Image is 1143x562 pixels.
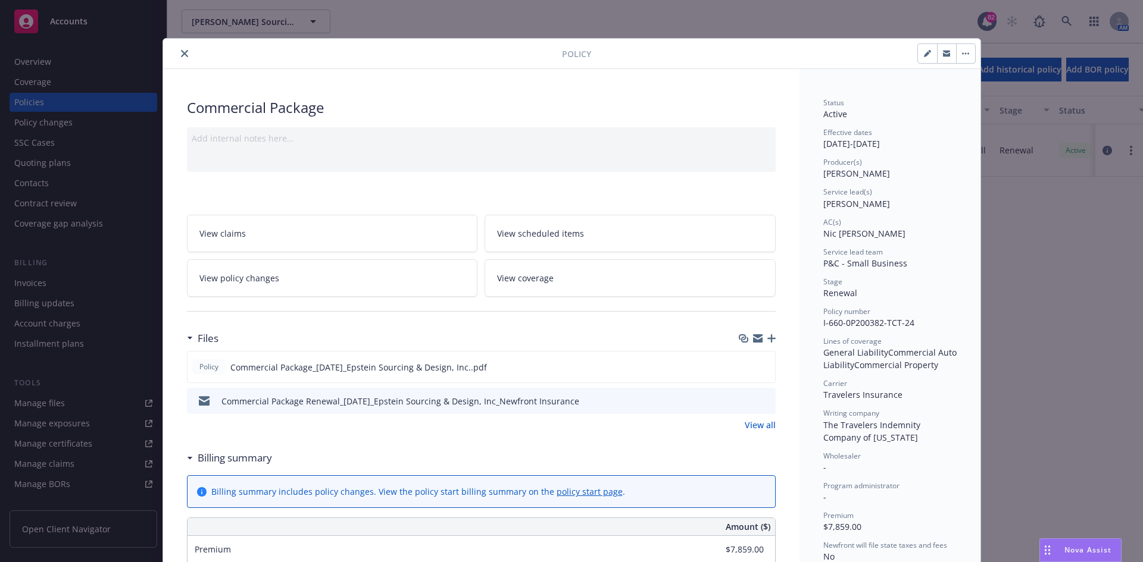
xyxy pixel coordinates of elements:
[760,361,770,373] button: preview file
[741,395,751,407] button: download file
[557,486,623,497] a: policy start page
[497,227,584,240] span: View scheduled items
[823,347,959,371] span: Commercial Auto Liability
[823,187,872,197] span: Service lead(s)
[823,389,902,400] span: Travelers Insurance
[485,259,776,297] a: View coverage
[823,408,879,418] span: Writing company
[823,247,883,257] span: Service lead team
[1040,539,1055,561] div: Drag to move
[221,395,579,407] div: Commercial Package Renewal_[DATE]_Epstein Sourcing & Design, Inc_Newfront Insurance
[823,510,854,520] span: Premium
[854,359,938,371] span: Commercial Property
[823,98,844,108] span: Status
[197,362,221,372] span: Policy
[741,361,750,373] button: download file
[823,287,857,299] span: Renewal
[823,336,882,346] span: Lines of coverage
[823,347,888,358] span: General Liability
[694,541,771,558] input: 0.00
[187,98,776,118] div: Commercial Package
[198,450,272,466] h3: Billing summary
[823,217,841,227] span: AC(s)
[1039,538,1122,562] button: Nova Assist
[823,551,835,562] span: No
[823,108,847,120] span: Active
[745,419,776,431] a: View all
[198,331,218,346] h3: Files
[823,461,826,473] span: -
[497,272,554,284] span: View coverage
[823,228,905,239] span: Nic [PERSON_NAME]
[187,259,478,297] a: View policy changes
[823,491,826,503] span: -
[823,306,870,316] span: Policy number
[726,520,770,533] span: Amount ($)
[187,331,218,346] div: Files
[199,272,279,284] span: View policy changes
[177,46,192,61] button: close
[760,395,771,407] button: preview file
[230,361,487,373] span: Commercial Package_[DATE]_Epstein Sourcing & Design, Inc..pdf
[823,157,862,167] span: Producer(s)
[192,132,771,145] div: Add internal notes here...
[485,215,776,252] a: View scheduled items
[211,485,625,498] div: Billing summary includes policy changes. View the policy start billing summary on the .
[823,481,900,491] span: Program administrator
[562,48,591,60] span: Policy
[823,168,890,179] span: [PERSON_NAME]
[1064,545,1111,555] span: Nova Assist
[823,258,907,269] span: P&C - Small Business
[823,127,957,150] div: [DATE] - [DATE]
[187,450,272,466] div: Billing summary
[187,215,478,252] a: View claims
[823,521,861,532] span: $7,859.00
[823,378,847,388] span: Carrier
[823,451,861,461] span: Wholesaler
[823,540,947,550] span: Newfront will file state taxes and fees
[199,227,246,240] span: View claims
[823,198,890,209] span: [PERSON_NAME]
[823,127,872,137] span: Effective dates
[823,419,923,443] span: The Travelers Indemnity Company of [US_STATE]
[823,277,842,287] span: Stage
[823,317,914,328] span: I-660-0P200382-TCT-24
[195,544,231,555] span: Premium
